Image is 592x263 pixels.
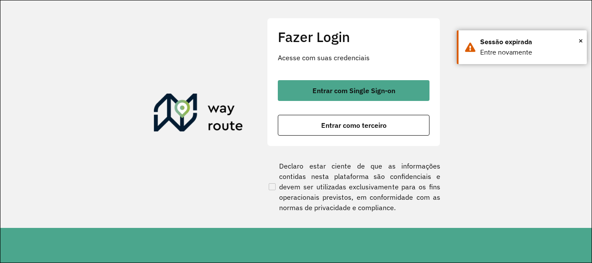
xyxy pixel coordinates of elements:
div: Sessão expirada [480,37,580,47]
span: × [579,34,583,47]
span: Entrar como terceiro [321,122,387,129]
div: Entre novamente [480,47,580,58]
label: Declaro estar ciente de que as informações contidas nesta plataforma são confidenciais e devem se... [267,161,440,213]
button: button [278,80,429,101]
button: Close [579,34,583,47]
p: Acesse com suas credenciais [278,52,429,63]
span: Entrar com Single Sign-on [312,87,395,94]
button: button [278,115,429,136]
h2: Fazer Login [278,29,429,45]
img: Roteirizador AmbevTech [154,94,243,135]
